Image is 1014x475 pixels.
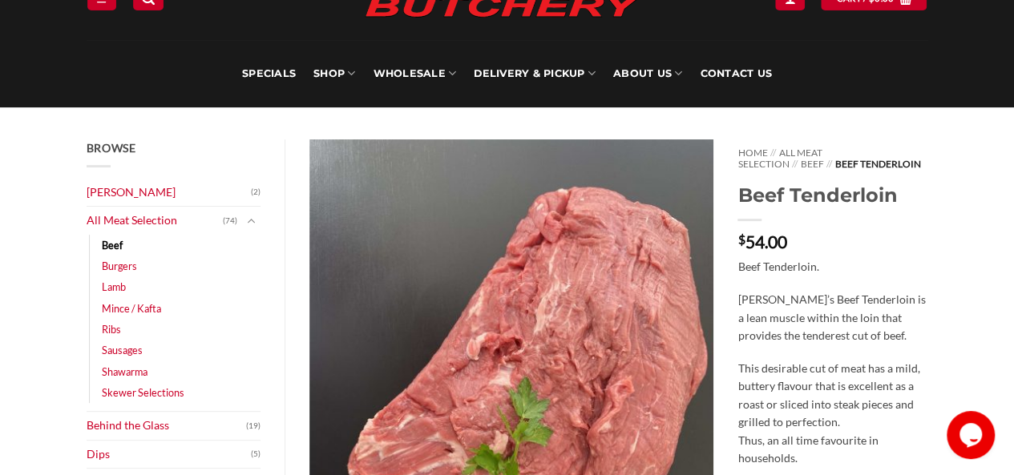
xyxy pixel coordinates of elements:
[223,209,237,233] span: (74)
[737,231,786,252] bdi: 54.00
[737,360,927,468] p: This desirable cut of meat has a mild, buttery flavour that is excellent as a roast or sliced int...
[102,382,184,403] a: Skewer Selections
[613,40,682,107] a: About Us
[87,412,247,440] a: Behind the Glass
[87,141,136,155] span: Browse
[737,258,927,276] p: Beef Tenderloin.
[700,40,772,107] a: Contact Us
[87,441,252,469] a: Dips
[792,158,798,170] span: //
[102,340,143,360] a: Sausages
[242,40,296,107] a: Specials
[241,212,261,230] button: Toggle
[737,291,927,345] p: [PERSON_NAME]’s Beef Tenderloin is a lean muscle within the loin that provides the tenderest cut ...
[246,414,261,438] span: (19)
[737,147,767,159] a: Home
[947,411,998,459] iframe: chat widget
[826,158,832,170] span: //
[800,158,823,170] a: Beef
[737,147,822,170] a: All Meat Selection
[87,179,252,207] a: [PERSON_NAME]
[737,233,745,246] span: $
[102,298,161,319] a: Mince / Kafta
[102,256,137,276] a: Burgers
[102,319,121,340] a: Ribs
[102,276,126,297] a: Lamb
[373,40,456,107] a: Wholesale
[102,361,147,382] a: Shawarma
[251,442,261,466] span: (5)
[835,158,921,170] span: Beef Tenderloin
[474,40,596,107] a: Delivery & Pickup
[102,235,123,256] a: Beef
[770,147,776,159] span: //
[313,40,355,107] a: SHOP
[87,207,224,235] a: All Meat Selection
[737,183,927,207] h1: Beef Tenderloin
[251,180,261,204] span: (2)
